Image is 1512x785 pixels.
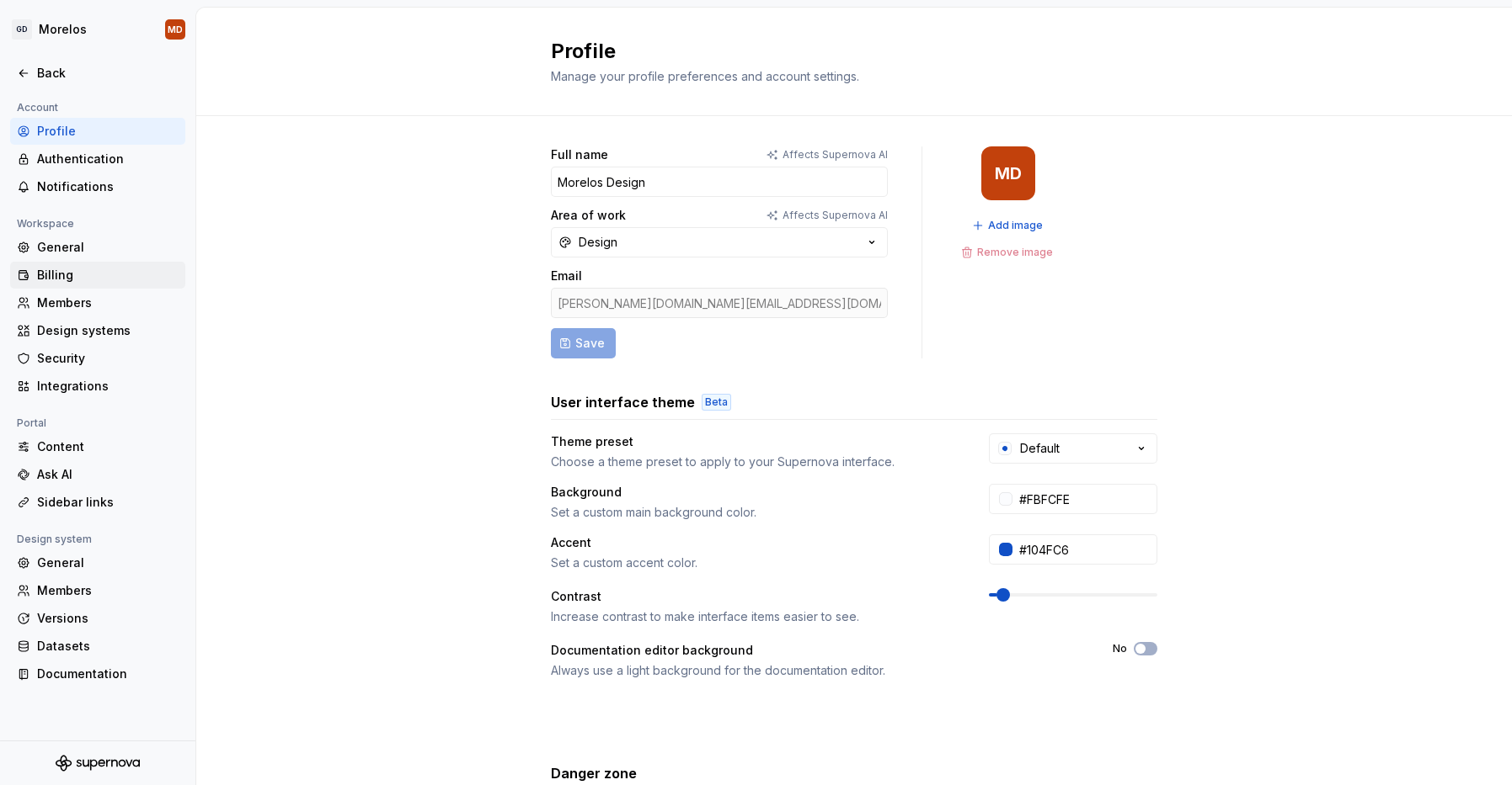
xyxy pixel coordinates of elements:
[37,350,179,367] div: Security
[10,577,185,604] a: Members
[551,504,959,521] div: Set a custom main background color.
[783,148,888,162] p: Affects Supernova AI
[37,294,179,311] div: Members
[10,146,185,172] a: Authentication
[10,214,81,234] div: Workspace
[37,178,179,195] div: Notifications
[10,605,185,632] a: Versions
[37,65,179,82] div: Back
[551,588,959,605] div: Contrast
[967,214,1050,237] button: Add image
[551,453,959,470] div: Choose a theme preset to apply to your Supernova interface.
[37,438,179,455] div: Content
[1012,534,1157,565] input: #104FC6
[10,345,185,372] a: Security
[37,666,179,682] div: Documentation
[10,529,99,549] div: Design system
[37,554,179,571] div: General
[551,554,959,571] div: Set a custom accent color.
[1012,484,1157,514] input: #FFFFFF
[37,466,179,483] div: Ask AI
[37,123,179,140] div: Profile
[56,755,140,772] svg: Supernova Logo
[10,633,185,660] a: Datasets
[10,317,185,344] a: Design systems
[783,209,888,222] p: Affects Supernova AI
[10,118,185,145] a: Profile
[551,763,637,783] h3: Danger zone
[10,549,185,576] a: General
[551,534,959,551] div: Accent
[10,289,185,316] a: Members
[551,69,859,83] span: Manage your profile preferences and account settings.
[551,268,582,284] label: Email
[579,234,617,251] div: Design
[989,433,1157,464] button: Default
[551,662,1082,679] div: Always use a light background for the documentation editor.
[551,38,1137,65] h2: Profile
[551,608,959,625] div: Increase contrast to make interface items easier to see.
[10,660,185,687] a: Documentation
[37,239,179,256] div: General
[10,234,185,261] a: General
[37,610,179,627] div: Versions
[10,173,185,200] a: Notifications
[37,638,179,655] div: Datasets
[37,494,179,511] div: Sidebar links
[10,413,53,433] div: Portal
[10,98,65,118] div: Account
[10,489,185,516] a: Sidebar links
[10,433,185,460] a: Content
[702,394,731,411] div: Beta
[551,392,695,412] h3: User interface theme
[10,60,185,87] a: Back
[37,151,179,167] div: Authentication
[10,373,185,400] a: Integrations
[551,484,959,501] div: Background
[988,219,1043,232] span: Add image
[39,21,87,38] div: Morelos
[995,167,1022,180] div: MD
[551,207,626,224] label: Area of work
[1113,642,1127,655] label: No
[12,19,32,40] div: GD
[37,267,179,284] div: Billing
[3,11,192,48] button: GDMorelosMD
[168,23,183,36] div: MD
[37,322,179,339] div: Design systems
[10,461,185,488] a: Ask AI
[1020,440,1060,457] div: Default
[37,582,179,599] div: Members
[37,378,179,395] div: Integrations
[551,433,959,450] div: Theme preset
[551,146,608,163] label: Full name
[10,262,185,289] a: Billing
[551,642,1082,659] div: Documentation editor background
